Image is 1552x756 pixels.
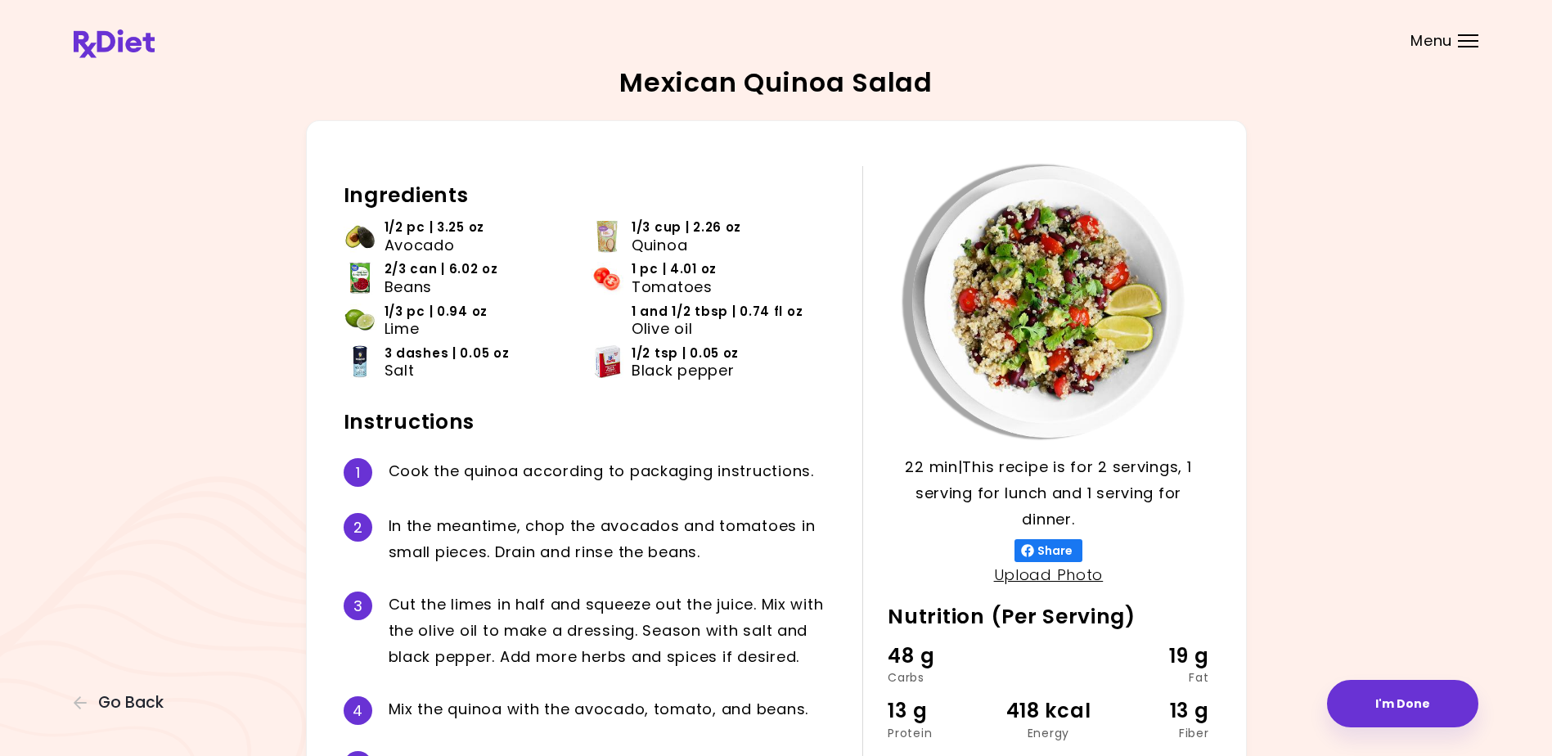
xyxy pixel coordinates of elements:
[385,218,485,236] span: 1/2 pc | 3.25 oz
[1102,695,1209,727] div: 13 g
[632,218,741,236] span: 1/3 cup | 2.26 oz
[385,303,488,321] span: 1/3 pc | 0.94 oz
[1014,539,1082,562] button: Share
[98,694,164,712] span: Go Back
[1102,672,1209,683] div: Fat
[344,182,839,209] h2: Ingredients
[888,641,995,672] div: 48 g
[344,592,372,620] div: 3
[389,513,839,565] div: I n t h e m e a n t i m e , c h o p t h e a v o c a d o s a n d t o m a t o e s i n s m a l l p i...
[385,236,455,254] span: Avocado
[344,458,372,487] div: 1
[1034,544,1076,557] span: Share
[1102,641,1209,672] div: 19 g
[74,29,155,58] img: RxDiet
[995,695,1102,727] div: 418 kcal
[1102,727,1209,739] div: Fiber
[888,727,995,739] div: Protein
[995,727,1102,739] div: Energy
[994,565,1104,585] a: Upload Photo
[389,696,839,725] div: M i x t h e q u i n o a w i t h t h e a v o c a d o , t o m a t o , a n d b e a n s .
[632,260,717,278] span: 1 pc | 4.01 oz
[385,260,498,278] span: 2/3 can | 6.02 oz
[344,696,372,725] div: 4
[632,362,735,380] span: Black pepper
[389,458,839,487] div: C o o k t h e q u i n o a a c c o r d i n g t o p a c k a g i n g i n s t r u c t i o n s .
[1410,34,1452,48] span: Menu
[385,320,420,338] span: Lime
[389,592,839,670] div: C u t t h e l i m e s i n h a l f a n d s q u e e z e o u t t h e j u i c e . M i x w i t h t h e...
[344,513,372,542] div: 2
[385,344,510,362] span: 3 dashes | 0.05 oz
[888,672,995,683] div: Carbs
[632,344,739,362] span: 1/2 tsp | 0.05 oz
[385,362,415,380] span: Salt
[888,454,1208,533] p: 22 min | This recipe is for 2 servings, 1 serving for lunch and 1 serving for dinner.
[385,278,433,296] span: Beans
[619,70,932,96] h2: Mexican Quinoa Salad
[1327,680,1478,727] button: I'm Done
[344,409,839,435] h2: Instructions
[632,320,692,338] span: Olive oil
[632,278,713,296] span: Tomatoes
[632,303,803,321] span: 1 and 1/2 tbsp | 0.74 fl oz
[632,236,687,254] span: Quinoa
[74,694,172,712] button: Go Back
[888,604,1208,630] h2: Nutrition (Per Serving)
[888,695,995,727] div: 13 g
